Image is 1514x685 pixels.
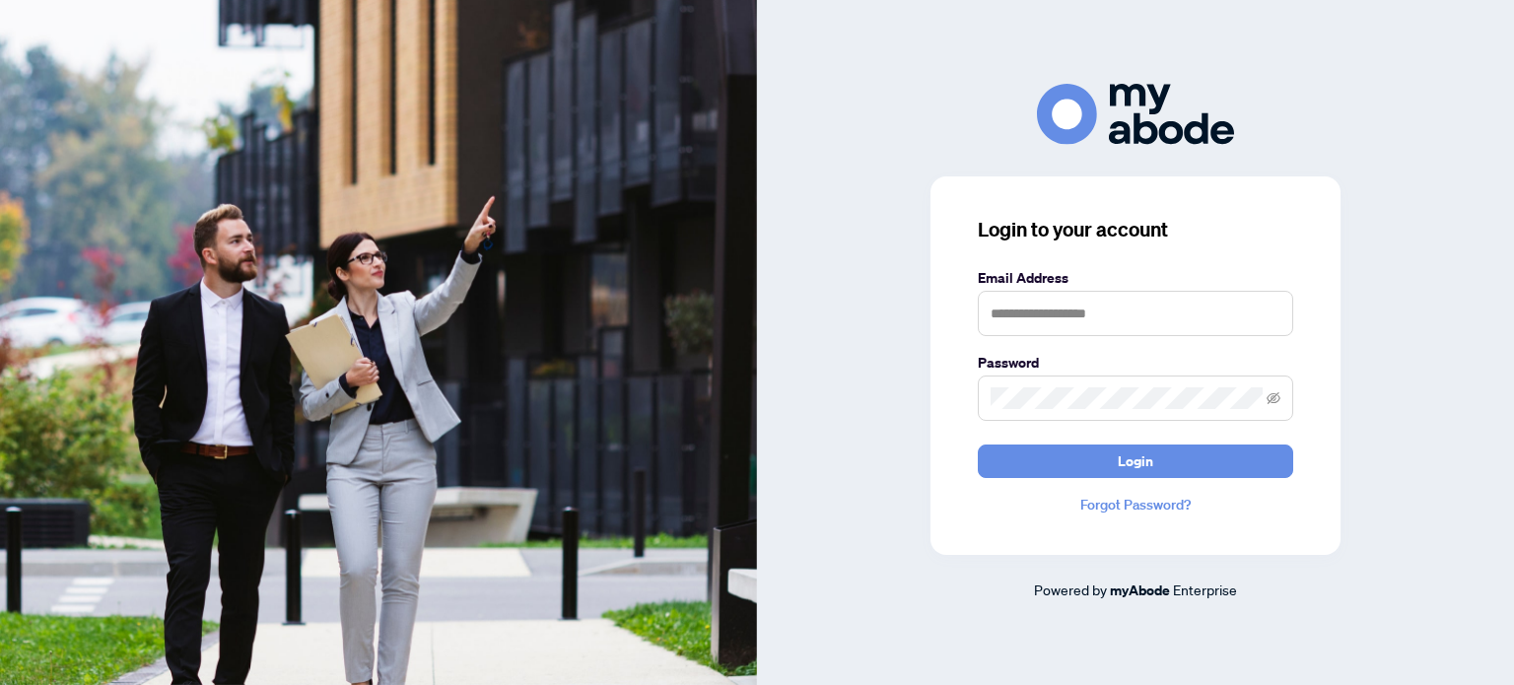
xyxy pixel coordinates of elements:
[1037,84,1234,144] img: ma-logo
[1118,445,1153,477] span: Login
[1034,581,1107,598] span: Powered by
[978,352,1293,374] label: Password
[978,494,1293,515] a: Forgot Password?
[978,445,1293,478] button: Login
[978,267,1293,289] label: Email Address
[1267,391,1280,405] span: eye-invisible
[978,216,1293,243] h3: Login to your account
[1173,581,1237,598] span: Enterprise
[1110,580,1170,601] a: myAbode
